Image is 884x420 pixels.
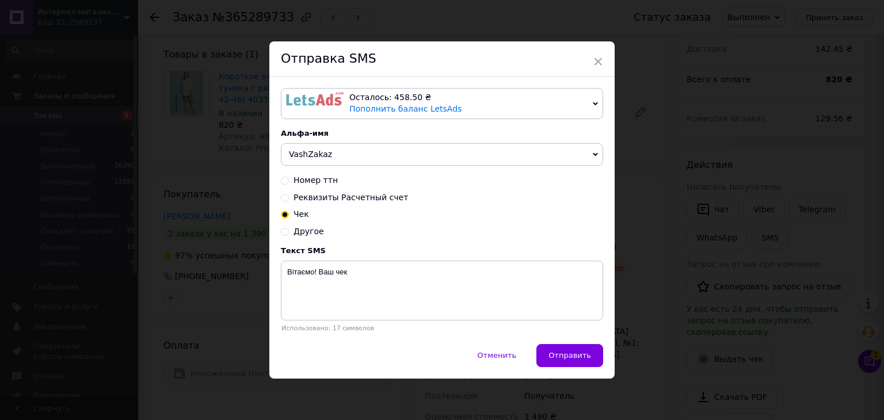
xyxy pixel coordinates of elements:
span: × [593,52,603,71]
div: Отправка SMS [269,41,615,77]
textarea: Вітаємо! Ваш чек [281,261,603,320]
button: Отправить [536,344,603,367]
span: Другое [294,227,324,236]
span: VashZakaz [289,150,332,159]
span: Номер ттн [294,175,338,185]
div: Осталось: 458.50 ₴ [349,92,588,104]
span: Чек [294,209,309,219]
a: Пополнить баланс LetsAds [349,104,462,113]
span: Альфа-имя [281,129,329,138]
div: Использовано: 17 символов [281,324,603,332]
span: Реквизиты Расчетный счет [294,193,408,202]
div: Текст SMS [281,246,603,255]
button: Отменить [465,344,528,367]
span: Отправить [548,351,591,360]
span: Отменить [477,351,516,360]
